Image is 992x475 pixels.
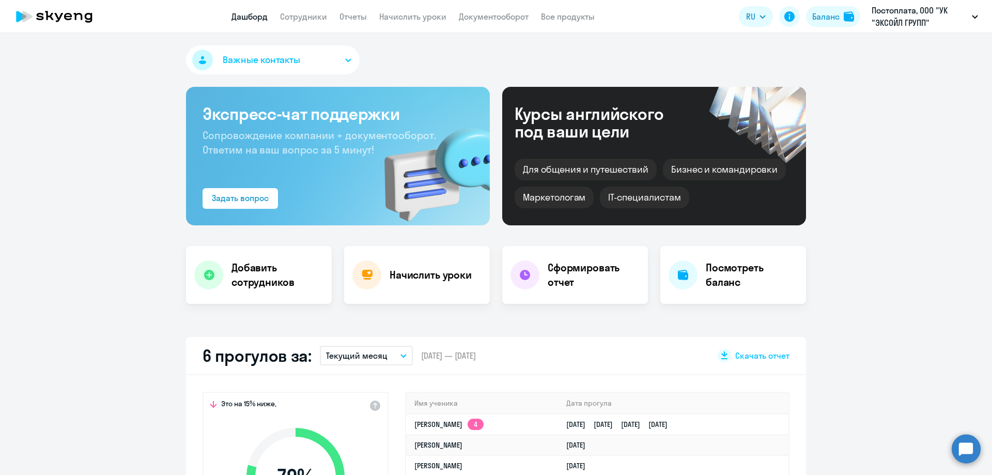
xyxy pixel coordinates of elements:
a: [PERSON_NAME]4 [414,420,484,429]
div: Задать вопрос [212,192,269,204]
p: Постоплата, ООО "УК "ЭКСОЙЛ ГРУПП" [872,4,968,29]
app-skyeng-badge: 4 [468,419,484,430]
button: Балансbalance [806,6,860,27]
span: Сопровождение компании + документооборот. Ответим на ваш вопрос за 5 минут! [203,129,436,156]
h2: 6 прогулов за: [203,345,312,366]
a: [DATE][DATE][DATE][DATE] [566,420,676,429]
span: RU [746,10,755,23]
button: Постоплата, ООО "УК "ЭКСОЙЛ ГРУПП" [866,4,983,29]
a: [PERSON_NAME] [414,461,462,470]
span: Скачать отчет [735,350,789,361]
span: Это на 15% ниже, [221,399,276,411]
h4: Сформировать отчет [548,261,640,289]
div: Бизнес и командировки [663,159,786,180]
button: Задать вопрос [203,188,278,209]
img: balance [844,11,854,22]
span: [DATE] — [DATE] [421,350,476,361]
a: [DATE] [566,461,594,470]
a: Документооборот [459,11,529,22]
button: RU [739,6,773,27]
a: [DATE] [566,440,594,450]
div: IT-специалистам [600,187,689,208]
a: Начислить уроки [379,11,446,22]
a: Дашборд [231,11,268,22]
div: Для общения и путешествий [515,159,657,180]
a: Отчеты [339,11,367,22]
img: bg-img [369,109,490,225]
th: Дата прогула [558,393,788,414]
div: Баланс [812,10,840,23]
a: [PERSON_NAME] [414,440,462,450]
h3: Экспресс-чат поддержки [203,103,473,124]
div: Маркетологам [515,187,594,208]
p: Текущий месяц [326,349,388,362]
th: Имя ученика [406,393,558,414]
button: Важные контакты [186,45,360,74]
span: Важные контакты [223,53,300,67]
h4: Посмотреть баланс [706,261,798,289]
h4: Начислить уроки [390,268,472,282]
a: Сотрудники [280,11,327,22]
a: Все продукты [541,11,595,22]
button: Текущий месяц [320,346,413,365]
h4: Добавить сотрудников [231,261,323,289]
div: Курсы английского под ваши цели [515,105,691,140]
